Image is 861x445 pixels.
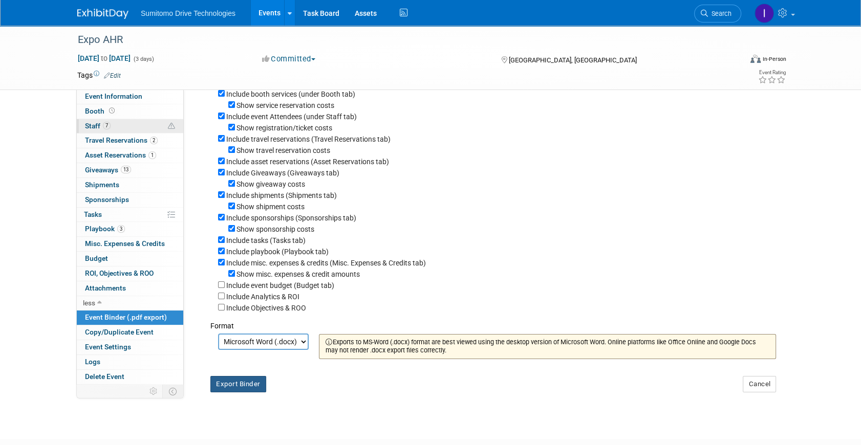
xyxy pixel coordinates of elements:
[236,146,330,154] label: Show travel reservation costs
[121,166,131,173] span: 13
[77,119,183,133] a: Staff7
[77,355,183,369] a: Logs
[77,237,183,251] a: Misc. Expenses & Credits
[77,148,183,163] a: Asset Reservations1
[150,137,158,144] span: 2
[77,70,121,80] td: Tags
[758,70,786,75] div: Event Rating
[85,328,154,336] span: Copy/Duplicate Event
[77,310,183,325] a: Event Binder (.pdf export)
[85,372,124,381] span: Delete Event
[77,163,183,177] a: Giveaways13
[743,376,776,392] button: Cancel
[236,180,305,188] label: Show giveaway costs
[236,225,314,233] label: Show sponsorship costs
[226,248,329,256] label: Include playbook (Playbook tab)
[236,124,332,132] label: Show registration/ticket costs
[77,104,183,119] a: Booth
[133,56,154,62] span: (3 days)
[750,55,761,63] img: Format-Inperson.png
[226,293,299,301] label: Include Analytics & ROI
[85,181,119,189] span: Shipments
[226,113,357,121] label: Include event Attendees (under Staff tab)
[145,385,163,398] td: Personalize Event Tab Strip
[226,214,356,222] label: Include sponsorships (Sponsorships tab)
[74,31,726,49] div: Expo AHR
[77,208,183,222] a: Tasks
[85,107,117,115] span: Booth
[762,55,786,63] div: In-Person
[77,90,183,104] a: Event Information
[77,54,131,63] span: [DATE] [DATE]
[85,284,126,292] span: Attachments
[84,210,102,218] span: Tasks
[77,296,183,310] a: less
[85,358,100,366] span: Logs
[117,225,125,233] span: 3
[77,252,183,266] a: Budget
[85,136,158,144] span: Travel Reservations
[83,299,95,307] span: less
[77,370,183,384] a: Delete Event
[210,376,266,392] button: Export Binder
[508,56,636,64] span: [GEOGRAPHIC_DATA], [GEOGRAPHIC_DATA]
[259,54,319,64] button: Committed
[85,225,125,233] span: Playbook
[226,169,339,177] label: Include Giveaways (Giveaways tab)
[236,270,360,278] label: Show misc. expenses & credit amounts
[85,195,129,204] span: Sponsorships
[681,53,786,69] div: Event Format
[694,5,741,23] a: Search
[99,54,109,62] span: to
[163,385,184,398] td: Toggle Event Tabs
[85,343,131,351] span: Event Settings
[226,158,389,166] label: Include asset reservations (Asset Reservations tab)
[77,9,128,19] img: ExhibitDay
[226,191,337,199] label: Include shipments (Shipments tab)
[168,122,175,131] span: Potential Scheduling Conflict -- at least one attendee is tagged in another overlapping event.
[104,72,121,79] a: Edit
[77,340,183,354] a: Event Settings
[708,10,731,17] span: Search
[85,269,154,277] span: ROI, Objectives & ROO
[210,313,776,331] div: Format
[85,254,108,262] span: Budget
[319,334,776,359] div: Exports to MS-Word (.docx) format are best viewed using the desktop version of Microsoft Word. On...
[85,92,142,100] span: Event Information
[77,222,183,236] a: Playbook3
[236,101,334,109] label: Show service reservation costs
[226,236,306,244] label: Include tasks (Tasks tab)
[85,313,167,321] span: Event Binder (.pdf export)
[77,266,183,281] a: ROI, Objectives & ROO
[77,178,183,192] a: Shipments
[103,122,111,129] span: 7
[85,239,165,248] span: Misc. Expenses & Credits
[226,90,355,98] label: Include booth services (under Booth tab)
[85,166,131,174] span: Giveaways
[107,107,117,115] span: Booth not reserved yet
[85,151,156,159] span: Asset Reservations
[148,151,156,159] span: 1
[226,304,306,312] label: Include Objectives & ROO
[77,193,183,207] a: Sponsorships
[226,135,391,143] label: Include travel reservations (Travel Reservations tab)
[755,4,774,23] img: Iram Rincón
[85,122,111,130] span: Staff
[226,259,426,267] label: Include misc. expenses & credits (Misc. Expenses & Credits tab)
[77,325,183,340] a: Copy/Duplicate Event
[226,281,334,290] label: Include event budget (Budget tab)
[141,9,235,17] span: Sumitomo Drive Technologies
[236,203,305,211] label: Show shipment costs
[77,133,183,148] a: Travel Reservations2
[77,281,183,296] a: Attachments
